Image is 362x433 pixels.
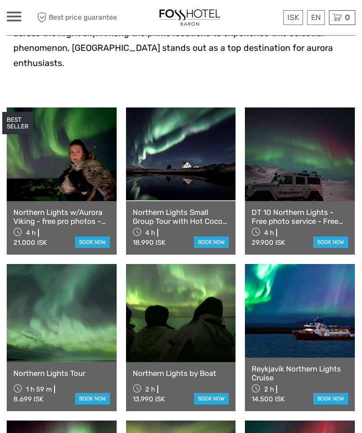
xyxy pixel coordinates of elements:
div: 21.000 ISK [13,239,47,247]
span: 1 h 59 m [26,385,52,393]
a: DT 10 Northern Lights - Free photo service - Free retry [252,208,348,226]
img: 1355-f22f4eb0-fb05-4a92-9bea-b034c25151e6_logo_small.jpg [157,7,223,29]
a: book now [75,393,110,404]
button: Open LiveChat chat widget [103,14,114,25]
span: Best price guarantee [35,10,117,25]
a: Reykjavík Northern Lights Cruise [252,364,348,383]
span: 0 [344,13,351,22]
span: ISK [287,13,299,22]
div: 8.699 ISK [13,395,43,403]
span: 2 h [145,385,155,393]
a: Northern Lights w/Aurora Viking - free pro photos - Free Retry – minibus [13,208,110,226]
a: book now [313,236,348,248]
div: 13.990 ISK [133,395,165,403]
a: Northern Lights by Boat [133,369,229,378]
a: book now [75,236,110,248]
div: 29.900 ISK [252,239,285,247]
div: BEST SELLER [2,112,33,134]
a: Northern Lights Tour [13,369,110,378]
a: book now [313,393,348,404]
span: 4 h [145,229,155,237]
div: EN [307,10,325,25]
a: book now [194,236,229,248]
div: 18.990 ISK [133,239,165,247]
a: Northern Lights Small Group Tour with Hot Cocoa & Free Photos [133,208,229,226]
span: 4 h [264,229,274,237]
span: 2 h [264,385,274,393]
p: We're away right now. Please check back later! [13,16,101,23]
span: 4 h [26,229,36,237]
a: book now [194,393,229,404]
div: 14.500 ISK [252,395,285,403]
